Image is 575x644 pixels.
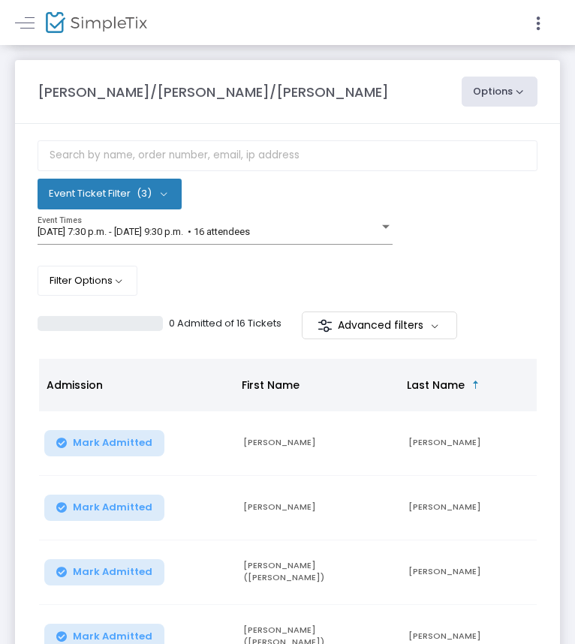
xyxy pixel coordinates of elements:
[47,378,103,393] span: Admission
[38,179,182,209] button: Event Ticket Filter(3)
[169,316,281,331] p: 0 Admitted of 16 Tickets
[470,379,482,391] span: Sortable
[407,378,465,393] span: Last Name
[399,411,564,476] td: [PERSON_NAME]
[38,266,137,296] button: Filter Options
[38,82,389,102] m-panel-title: [PERSON_NAME]/[PERSON_NAME]/[PERSON_NAME]
[302,311,457,339] m-button: Advanced filters
[44,559,164,585] button: Mark Admitted
[38,140,537,171] input: Search by name, order number, email, ip address
[137,188,152,200] span: (3)
[73,630,152,642] span: Mark Admitted
[44,495,164,521] button: Mark Admitted
[234,540,399,605] td: [PERSON_NAME] ([PERSON_NAME])
[73,566,152,578] span: Mark Admitted
[73,501,152,513] span: Mark Admitted
[234,476,399,540] td: [PERSON_NAME]
[399,540,564,605] td: [PERSON_NAME]
[73,437,152,449] span: Mark Admitted
[462,77,538,107] button: Options
[38,226,250,237] span: [DATE] 7:30 p.m. - [DATE] 9:30 p.m. • 16 attendees
[399,476,564,540] td: [PERSON_NAME]
[242,378,300,393] span: First Name
[318,318,333,333] img: filter
[44,430,164,456] button: Mark Admitted
[234,411,399,476] td: [PERSON_NAME]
